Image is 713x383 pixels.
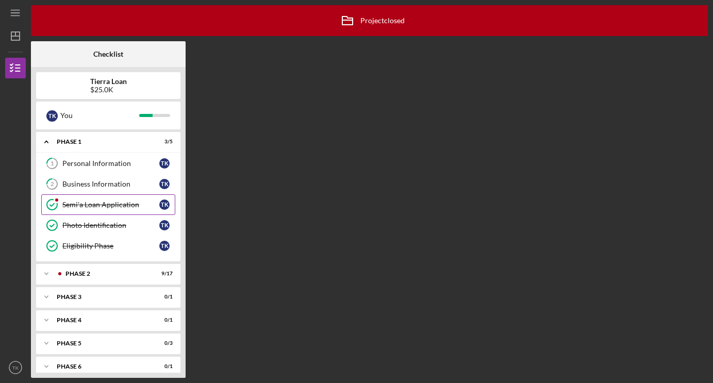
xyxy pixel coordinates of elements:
[41,215,175,236] a: Photo IdentificationTK
[57,363,147,370] div: Phase 6
[159,158,170,169] div: T K
[62,242,159,250] div: Eligibility Phase
[51,181,54,188] tspan: 2
[41,194,175,215] a: Semi'a Loan ApplicationTK
[90,77,127,86] b: Tierra Loan
[57,139,147,145] div: Phase 1
[154,294,173,300] div: 0 / 1
[159,179,170,189] div: T K
[57,317,147,323] div: Phase 4
[41,153,175,174] a: 1Personal InformationTK
[46,110,58,122] div: T K
[335,8,405,34] div: Project closed
[154,363,173,370] div: 0 / 1
[154,271,173,277] div: 9 / 17
[159,199,170,210] div: T K
[62,180,159,188] div: Business Information
[60,107,139,124] div: You
[93,50,123,58] b: Checklist
[57,340,147,346] div: Phase 5
[90,86,127,94] div: $25.0K
[41,236,175,256] a: Eligibility PhaseTK
[5,357,26,378] button: TK
[51,160,54,167] tspan: 1
[41,174,175,194] a: 2Business InformationTK
[62,201,159,209] div: Semi'a Loan Application
[154,139,173,145] div: 3 / 5
[159,220,170,230] div: T K
[57,294,147,300] div: Phase 3
[159,241,170,251] div: T K
[12,365,19,371] text: TK
[65,271,147,277] div: Phase 2
[62,221,159,229] div: Photo Identification
[154,340,173,346] div: 0 / 3
[154,317,173,323] div: 0 / 1
[62,159,159,168] div: Personal Information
